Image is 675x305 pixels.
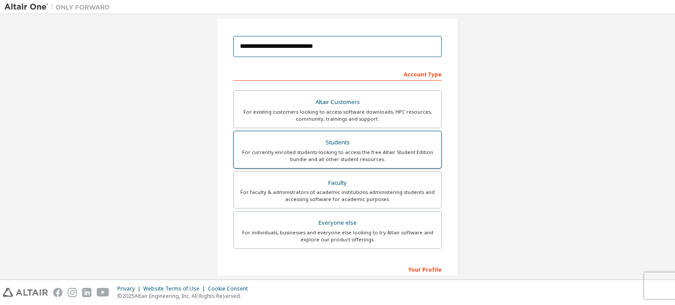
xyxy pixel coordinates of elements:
img: linkedin.svg [82,288,91,297]
div: Your Profile [233,262,442,276]
img: facebook.svg [53,288,62,297]
div: Account Type [233,67,442,81]
div: For faculty & administrators of academic institutions administering students and accessing softwa... [239,189,436,203]
p: © 2025 Altair Engineering, Inc. All Rights Reserved. [117,292,253,300]
div: Students [239,136,436,149]
img: instagram.svg [68,288,77,297]
div: Cookie Consent [208,285,253,292]
img: altair_logo.svg [3,288,48,297]
img: youtube.svg [97,288,109,297]
div: Altair Customers [239,96,436,108]
div: Faculty [239,177,436,189]
img: Altair One [4,3,114,11]
div: For currently enrolled students looking to access the free Altair Student Edition bundle and all ... [239,149,436,163]
div: Privacy [117,285,143,292]
div: Everyone else [239,217,436,229]
div: For individuals, businesses and everyone else looking to try Altair software and explore our prod... [239,229,436,243]
div: For existing customers looking to access software downloads, HPC resources, community, trainings ... [239,108,436,122]
div: Website Terms of Use [143,285,208,292]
